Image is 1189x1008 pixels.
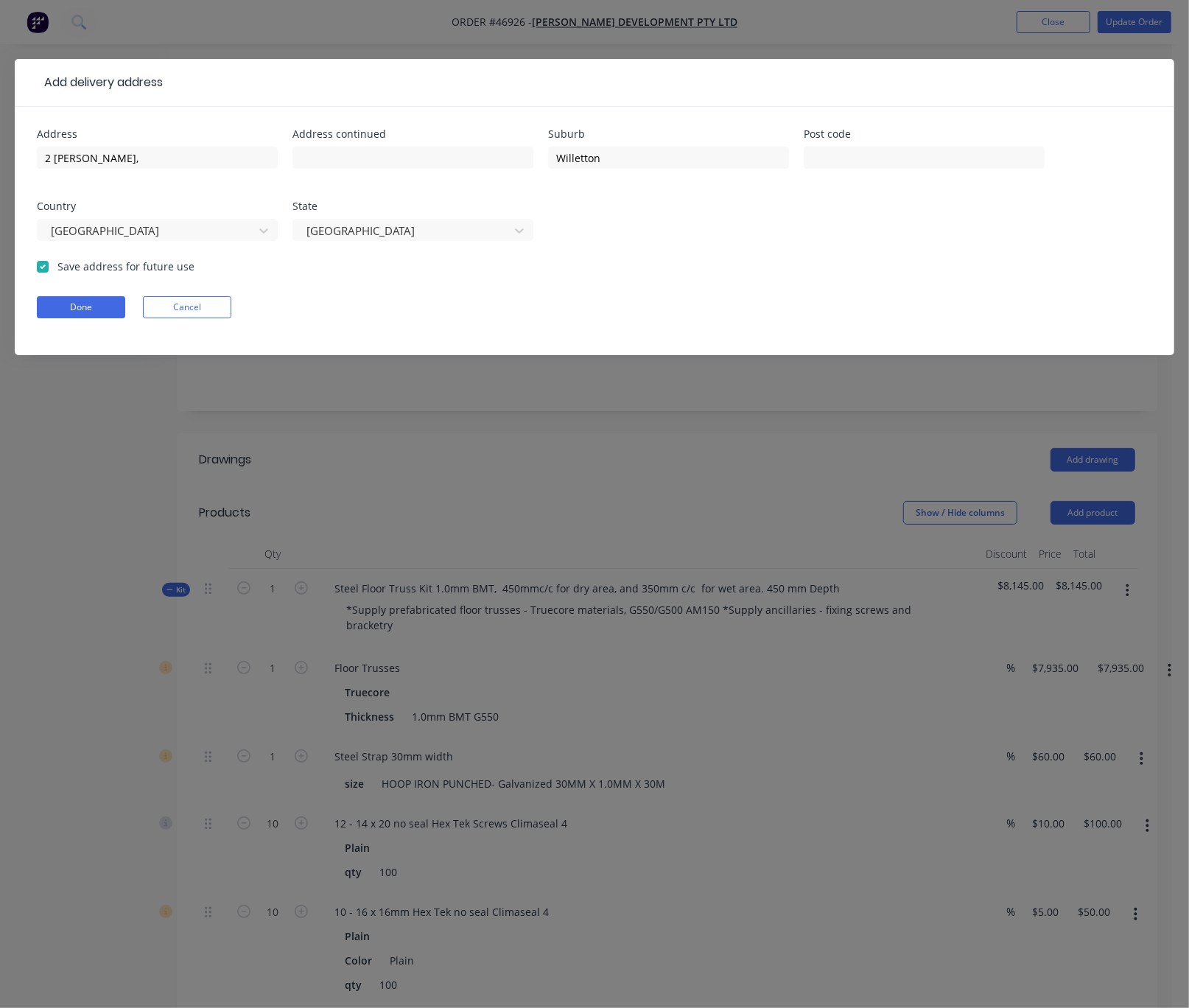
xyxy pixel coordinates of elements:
[37,296,125,318] button: Done
[37,129,278,139] div: Address
[548,129,789,139] div: Suburb
[292,129,533,139] div: Address continued
[143,296,231,318] button: Cancel
[37,201,278,211] div: Country
[804,129,1045,139] div: Post code
[57,259,194,274] label: Save address for future use
[292,201,533,211] div: State
[37,74,163,91] div: Add delivery address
